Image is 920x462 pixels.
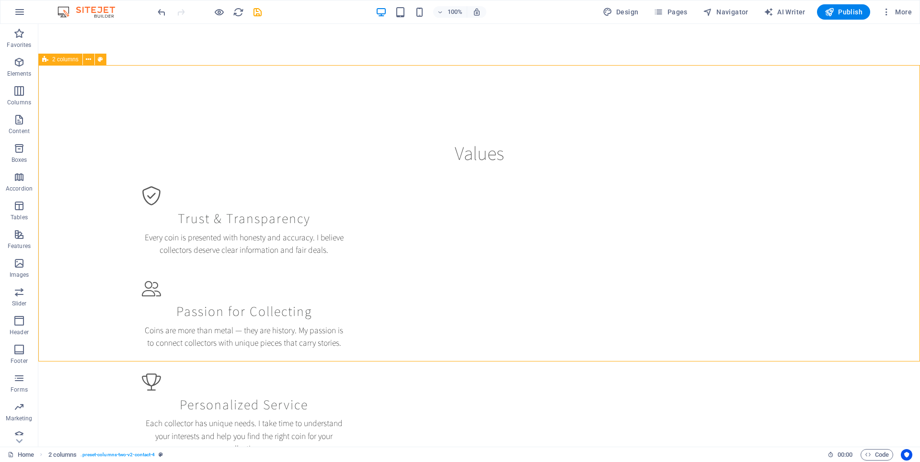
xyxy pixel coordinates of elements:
p: Images [10,271,29,279]
span: Design [603,7,639,17]
i: Reload page [233,7,244,18]
p: Columns [7,99,31,106]
p: Accordion [6,185,33,192]
p: Content [9,127,30,135]
span: Publish [825,7,862,17]
p: Footer [11,357,28,365]
i: This element is a customizable preset [159,452,163,457]
span: . preset-columns-two-v2-contact-4 [80,449,155,461]
span: Navigator [703,7,748,17]
span: Click to select. Double-click to edit [48,449,77,461]
span: More [882,7,912,17]
button: More [878,4,916,20]
button: Publish [817,4,870,20]
span: AI Writer [764,7,805,17]
span: Pages [654,7,687,17]
button: Usercentrics [901,449,912,461]
p: Tables [11,214,28,221]
button: Navigator [699,4,752,20]
p: Slider [12,300,27,307]
button: 100% [433,6,467,18]
p: Elements [7,70,32,78]
i: Undo: Change image (Ctrl+Z) [156,7,167,18]
p: Favorites [7,41,31,49]
button: undo [156,6,167,18]
p: Features [8,242,31,250]
nav: breadcrumb [48,449,163,461]
p: Boxes [11,156,27,164]
a: Click to cancel selection. Double-click to open Pages [8,449,34,461]
img: Editor Logo [55,6,127,18]
h6: 100% [448,6,463,18]
button: Click here to leave preview mode and continue editing [213,6,225,18]
p: Forms [11,386,28,394]
button: Design [599,4,643,20]
button: Pages [650,4,691,20]
span: Code [865,449,889,461]
span: 2 columns [52,56,79,62]
button: reload [232,6,244,18]
span: 00 00 [838,449,852,461]
div: Design (Ctrl+Alt+Y) [599,4,643,20]
button: Code [861,449,893,461]
button: save [252,6,263,18]
h6: Session time [828,449,853,461]
button: AI Writer [760,4,809,20]
p: Header [10,328,29,336]
i: On resize automatically adjust zoom level to fit chosen device. [472,8,481,16]
i: Save (Ctrl+S) [252,7,263,18]
span: : [844,451,846,458]
p: Marketing [6,415,32,422]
